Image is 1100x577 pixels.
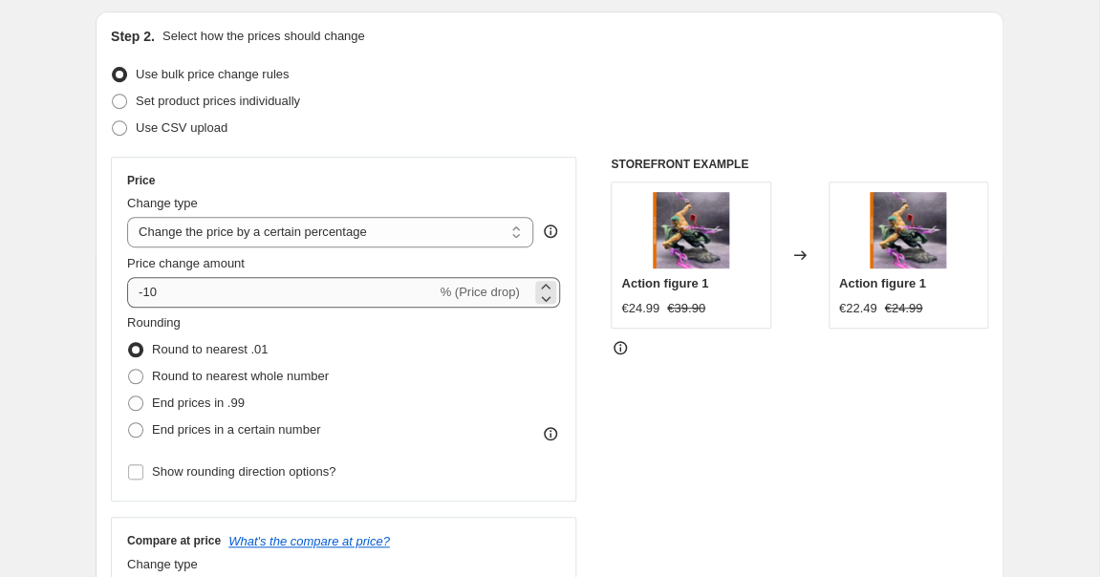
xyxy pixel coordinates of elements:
[127,315,181,330] span: Rounding
[152,342,268,356] span: Round to nearest .01
[152,395,245,410] span: End prices in .99
[152,464,335,479] span: Show rounding direction options?
[152,422,320,437] span: End prices in a certain number
[127,557,198,571] span: Change type
[111,27,155,46] h2: Step 2.
[127,277,436,308] input: -15
[884,299,922,318] strike: €24.99
[228,534,390,548] button: What's the compare at price?
[136,94,300,108] span: Set product prices individually
[136,67,289,81] span: Use bulk price change rules
[127,533,221,548] h3: Compare at price
[653,192,729,268] img: One_Piece_1_80x.png
[611,157,988,172] h6: STOREFRONT EXAMPLE
[541,222,560,241] div: help
[839,299,877,318] div: €22.49
[621,276,708,290] span: Action figure 1
[440,285,519,299] span: % (Price drop)
[621,299,659,318] div: €24.99
[136,120,227,135] span: Use CSV upload
[839,276,926,290] span: Action figure 1
[152,369,329,383] span: Round to nearest whole number
[870,192,946,268] img: One_Piece_1_80x.png
[127,196,198,210] span: Change type
[127,173,155,188] h3: Price
[162,27,365,46] p: Select how the prices should change
[127,256,245,270] span: Price change amount
[667,299,705,318] strike: €39.90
